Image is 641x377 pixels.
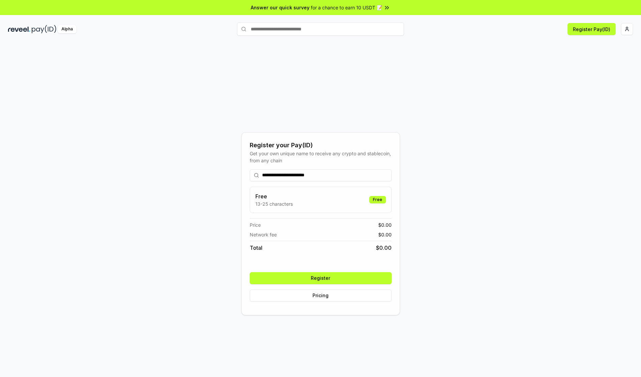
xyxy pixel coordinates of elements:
[250,272,392,284] button: Register
[58,25,76,33] div: Alpha
[369,196,386,203] div: Free
[255,200,293,207] p: 13-25 characters
[32,25,56,33] img: pay_id
[311,4,382,11] span: for a chance to earn 10 USDT 📝
[251,4,309,11] span: Answer our quick survey
[568,23,616,35] button: Register Pay(ID)
[250,141,392,150] div: Register your Pay(ID)
[255,192,293,200] h3: Free
[250,150,392,164] div: Get your own unique name to receive any crypto and stablecoin, from any chain
[250,221,261,228] span: Price
[250,244,262,252] span: Total
[250,231,277,238] span: Network fee
[376,244,392,252] span: $ 0.00
[8,25,30,33] img: reveel_dark
[378,231,392,238] span: $ 0.00
[250,290,392,302] button: Pricing
[378,221,392,228] span: $ 0.00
